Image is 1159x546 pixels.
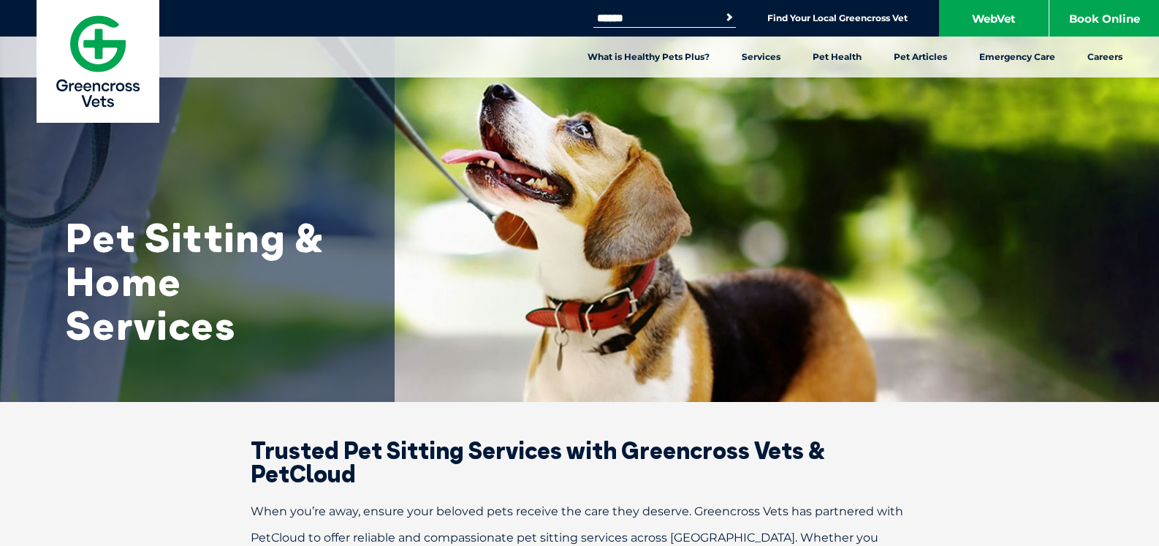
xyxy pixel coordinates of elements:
[1071,37,1139,77] a: Careers
[963,37,1071,77] a: Emergency Care
[726,37,797,77] a: Services
[797,37,878,77] a: Pet Health
[722,10,737,25] button: Search
[878,37,963,77] a: Pet Articles
[199,439,959,485] h2: Trusted Pet Sitting Services with Greencross Vets & PetCloud
[66,216,358,347] h1: Pet Sitting & Home Services
[571,37,726,77] a: What is Healthy Pets Plus?
[767,12,908,24] a: Find Your Local Greencross Vet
